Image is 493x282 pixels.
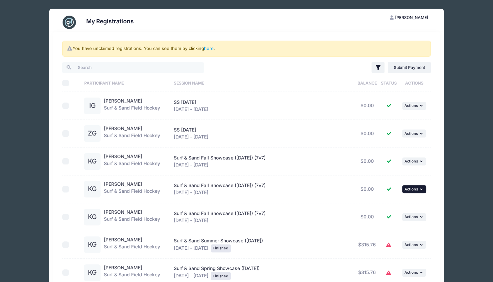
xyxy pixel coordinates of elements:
[354,175,380,203] td: $0.00
[84,125,101,142] div: ZG
[404,159,418,163] span: Actions
[62,62,204,73] input: Search
[84,153,101,170] div: KG
[388,62,431,73] a: Submit Payment
[395,15,428,20] span: [PERSON_NAME]
[84,103,101,109] a: IG
[104,237,142,242] a: [PERSON_NAME]
[174,265,351,280] div: [DATE] - [DATE]
[404,242,418,247] span: Actions
[174,154,351,168] div: [DATE] - [DATE]
[62,41,430,57] div: You have unclaimed registrations. You can see them by clicking .
[104,153,160,170] div: Surf & Sand Field Hockey
[397,74,431,92] th: Actions: activate to sort column ascending
[404,214,418,219] span: Actions
[404,131,418,136] span: Actions
[104,181,142,187] a: [PERSON_NAME]
[402,213,426,221] button: Actions
[84,264,101,281] div: KG
[174,99,196,105] span: SS [DATE]
[404,187,418,191] span: Actions
[354,203,380,231] td: $0.00
[63,16,76,29] img: CampNetwork
[354,74,380,92] th: Balance: activate to sort column ascending
[104,153,142,159] a: [PERSON_NAME]
[84,236,101,253] div: KG
[84,159,101,164] a: KG
[174,265,260,271] span: Surf & Sand Spring Showcase ([DATE])
[171,74,354,92] th: Session Name: activate to sort column ascending
[402,157,426,165] button: Actions
[174,127,351,141] div: [DATE] - [DATE]
[174,127,196,133] span: SS [DATE]
[174,238,263,243] span: Surf & Sand Summer Showcase ([DATE])
[174,155,266,160] span: Surf & Sand Fall Showcase ([DATE]) (7v7)
[104,125,160,142] div: Surf & Sand Field Hockey
[104,181,160,197] div: Surf & Sand Field Hockey
[84,186,101,192] a: KG
[104,209,160,225] div: Surf & Sand Field Hockey
[174,210,351,224] div: [DATE] - [DATE]
[84,214,101,220] a: KG
[84,131,101,137] a: ZG
[174,210,266,216] span: Surf & Sand Fall Showcase ([DATE]) (7v7)
[104,209,142,215] a: [PERSON_NAME]
[86,18,134,25] h3: My Registrations
[402,130,426,138] button: Actions
[104,126,142,131] a: [PERSON_NAME]
[104,265,142,270] a: [PERSON_NAME]
[174,182,351,196] div: [DATE] - [DATE]
[404,270,418,275] span: Actions
[384,12,434,23] button: [PERSON_NAME]
[104,98,160,114] div: Surf & Sand Field Hockey
[84,209,101,225] div: KG
[402,102,426,110] button: Actions
[402,269,426,277] button: Actions
[204,46,214,51] a: here
[104,236,160,253] div: Surf & Sand Field Hockey
[81,74,171,92] th: Participant Name: activate to sort column ascending
[402,185,426,193] button: Actions
[174,182,266,188] span: Surf & Sand Fall Showcase ([DATE]) (7v7)
[380,74,397,92] th: Status: activate to sort column ascending
[104,98,142,104] a: [PERSON_NAME]
[354,147,380,175] td: $0.00
[354,120,380,148] td: $0.00
[402,241,426,249] button: Actions
[354,231,380,259] td: $315.76
[84,98,101,114] div: IG
[174,99,351,113] div: [DATE] - [DATE]
[354,92,380,120] td: $0.00
[84,270,101,276] a: KG
[104,264,160,281] div: Surf & Sand Field Hockey
[84,242,101,248] a: KG
[211,244,231,252] div: Finished
[84,181,101,197] div: KG
[404,103,418,108] span: Actions
[211,272,231,280] div: Finished
[62,74,81,92] th: Select All
[174,237,351,252] div: [DATE] - [DATE]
